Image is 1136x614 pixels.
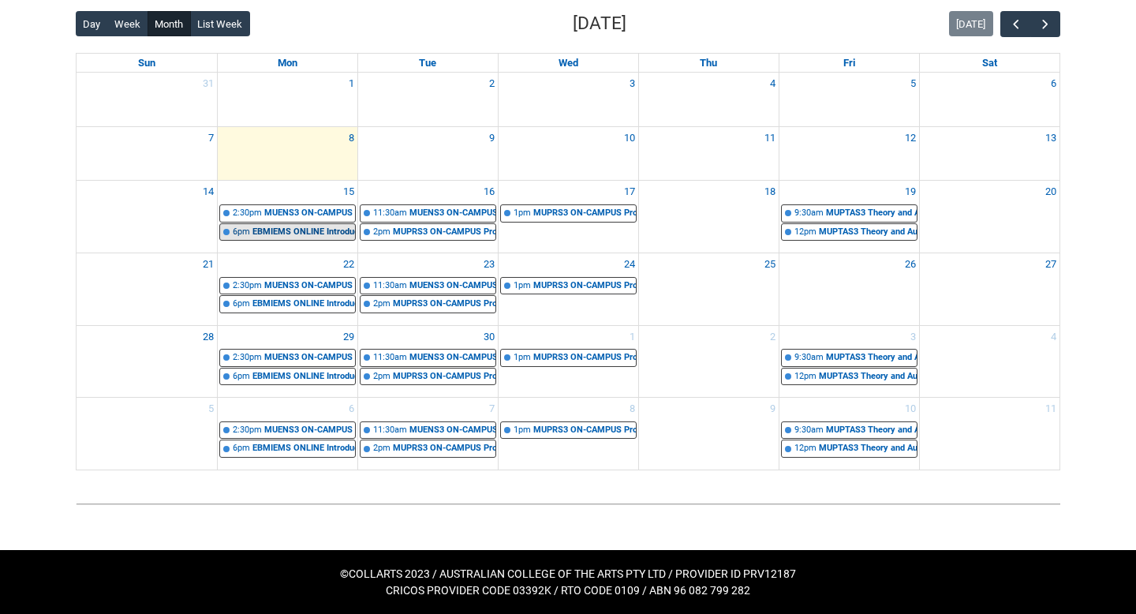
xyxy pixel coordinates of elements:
a: Go to September 9, 2025 [486,127,498,149]
td: Go to October 2, 2025 [638,325,779,398]
a: Go to September 23, 2025 [480,253,498,275]
td: Go to September 8, 2025 [217,126,357,181]
a: Go to September 3, 2025 [626,73,638,95]
td: Go to September 3, 2025 [498,73,638,126]
div: 6pm [233,370,250,384]
div: MUPTAS3 Theory and Aural Studies 3 (part 2) | [GEOGRAPHIC_DATA] ([GEOGRAPHIC_DATA].) (capacity x2... [819,442,917,455]
a: Go to September 17, 2025 [621,181,638,203]
div: MUPRS3 ON-CAMPUS Professional Practice 1 SONGWRITING WORKSHOP STAGE 3 WED 1:00 | [GEOGRAPHIC_DATA... [533,207,636,220]
td: Go to September 27, 2025 [919,253,1059,326]
td: Go to September 11, 2025 [638,126,779,181]
td: Go to September 9, 2025 [357,126,498,181]
div: 12pm [794,370,816,384]
div: MUENS3 ON-CAMPUS Music Direction 1 Ensemble FORUM 3 [DATE] 2:30- | [GEOGRAPHIC_DATA] ([GEOGRAPHIC... [264,424,355,437]
div: MUENS3 ON-CAMPUS Music Direction 1 Ensemble REHEARSAL 3 [DATE] 11:30- | Ensemble Room 4 ([GEOGRAP... [409,424,495,437]
div: 6pm [233,442,250,455]
td: Go to October 8, 2025 [498,398,638,470]
a: Go to October 2, 2025 [767,326,779,348]
td: Go to September 2, 2025 [357,73,498,126]
a: Go to October 3, 2025 [907,326,919,348]
a: Go to September 30, 2025 [480,326,498,348]
td: Go to October 1, 2025 [498,325,638,398]
a: Friday [840,54,858,73]
div: MUPRS3 ON-CAMPUS Professional Practice 1 SONGWRITING WORKSHOP STAGE 3 WED 1:00 | [GEOGRAPHIC_DATA... [533,424,636,437]
a: Go to September 7, 2025 [205,127,217,149]
td: Go to September 6, 2025 [919,73,1059,126]
div: 12pm [794,226,816,239]
div: 1pm [514,424,531,437]
a: Go to September 5, 2025 [907,73,919,95]
td: Go to October 5, 2025 [77,398,217,470]
div: 2pm [373,226,390,239]
a: Go to October 5, 2025 [205,398,217,420]
div: MUPRS3 ON-CAMPUS Professional Practice 1 SONGWRITING WORKSHOP STAGE 3 WED 1:00 | [GEOGRAPHIC_DATA... [533,279,636,293]
a: Go to August 31, 2025 [200,73,217,95]
td: Go to September 15, 2025 [217,181,357,253]
div: MUPRS3 ON-CAMPUS Professional Practice 1 VOCAL TECH CLASS [DATE] 2:00- | Front space ([GEOGRAPHIC... [393,226,495,239]
div: 11:30am [373,207,407,220]
button: Previous Month [1000,11,1030,37]
div: EBMIEMS ONLINE Introduction to Entertainment Management STAGE 1 | Online | [PERSON_NAME] [252,370,355,384]
td: Go to September 30, 2025 [357,325,498,398]
div: 2:30pm [233,351,262,365]
div: MUPTAS3 Theory and Aural Studies 3 (part 2) | [GEOGRAPHIC_DATA] ([GEOGRAPHIC_DATA].) (capacity x2... [819,226,917,239]
a: Go to September 1, 2025 [346,73,357,95]
a: Go to September 22, 2025 [340,253,357,275]
a: Thursday [697,54,720,73]
div: 6pm [233,298,250,311]
a: Go to October 4, 2025 [1048,326,1059,348]
div: MUPRS3 ON-CAMPUS Professional Practice 1 VOCAL TECH CLASS [DATE] 2:00- | Front space ([GEOGRAPHIC... [393,370,495,384]
td: Go to September 4, 2025 [638,73,779,126]
a: Go to September 6, 2025 [1048,73,1059,95]
a: Go to September 24, 2025 [621,253,638,275]
td: Go to September 18, 2025 [638,181,779,253]
div: EBMIEMS ONLINE Introduction to Entertainment Management STAGE 1 | Online | [PERSON_NAME] [252,226,355,239]
a: Go to September 8, 2025 [346,127,357,149]
td: Go to September 29, 2025 [217,325,357,398]
a: Go to September 11, 2025 [761,127,779,149]
div: 6pm [233,226,250,239]
div: MUPRS3 ON-CAMPUS Professional Practice 1 SONGWRITING WORKSHOP STAGE 3 WED 1:00 | [GEOGRAPHIC_DATA... [533,351,636,365]
div: MUENS3 ON-CAMPUS Music Direction 1 Ensemble REHEARSAL 3 [DATE] 11:30- | Ensemble Room 4 ([GEOGRAP... [409,279,495,293]
a: Go to September 10, 2025 [621,127,638,149]
div: MUENS3 ON-CAMPUS Music Direction 1 Ensemble FORUM 3 [DATE] 2:30- | [GEOGRAPHIC_DATA] ([GEOGRAPHIC... [264,207,355,220]
button: List Week [190,11,250,36]
a: Go to October 1, 2025 [626,326,638,348]
a: Go to September 19, 2025 [902,181,919,203]
td: Go to October 11, 2025 [919,398,1059,470]
div: 2pm [373,298,390,311]
td: Go to August 31, 2025 [77,73,217,126]
td: Go to September 14, 2025 [77,181,217,253]
div: 1pm [514,279,531,293]
div: 11:30am [373,279,407,293]
td: Go to September 19, 2025 [779,181,919,253]
button: Next Month [1030,11,1060,37]
div: MUENS3 ON-CAMPUS Music Direction 1 Ensemble FORUM 3 [DATE] 2:30- | [GEOGRAPHIC_DATA] ([GEOGRAPHIC... [264,351,355,365]
td: Go to September 7, 2025 [77,126,217,181]
td: Go to September 21, 2025 [77,253,217,326]
div: MUPTAS3 Theory and Aural Studies 3 (part 1) | Room 105 ([GEOGRAPHIC_DATA].) (capacity x30ppl) | [... [826,424,917,437]
td: Go to September 5, 2025 [779,73,919,126]
div: MUENS3 ON-CAMPUS Music Direction 1 Ensemble REHEARSAL 3 [DATE] 11:30- | Ensemble Room 4 ([GEOGRAP... [409,207,495,220]
div: 2:30pm [233,279,262,293]
a: Go to September 21, 2025 [200,253,217,275]
a: Go to September 20, 2025 [1042,181,1059,203]
a: Go to October 7, 2025 [486,398,498,420]
h2: [DATE] [573,10,626,37]
button: Week [107,11,148,36]
a: Go to September 4, 2025 [767,73,779,95]
div: 9:30am [794,424,824,437]
a: Go to October 9, 2025 [767,398,779,420]
div: MUPTAS3 Theory and Aural Studies 3 (part 1) | Room 105 ([GEOGRAPHIC_DATA].) (capacity x30ppl) | [... [826,207,917,220]
a: Go to October 8, 2025 [626,398,638,420]
a: Monday [275,54,301,73]
div: 2:30pm [233,424,262,437]
div: MUPTAS3 Theory and Aural Studies 3 (part 1) | Room 105 ([GEOGRAPHIC_DATA].) (capacity x30ppl) | [... [826,351,917,365]
div: EBMIEMS ONLINE Introduction to Entertainment Management STAGE 1 | Online | [PERSON_NAME] [252,442,355,455]
a: Go to September 15, 2025 [340,181,357,203]
div: 11:30am [373,351,407,365]
a: Go to September 26, 2025 [902,253,919,275]
a: Tuesday [416,54,439,73]
td: Go to September 17, 2025 [498,181,638,253]
td: Go to September 1, 2025 [217,73,357,126]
